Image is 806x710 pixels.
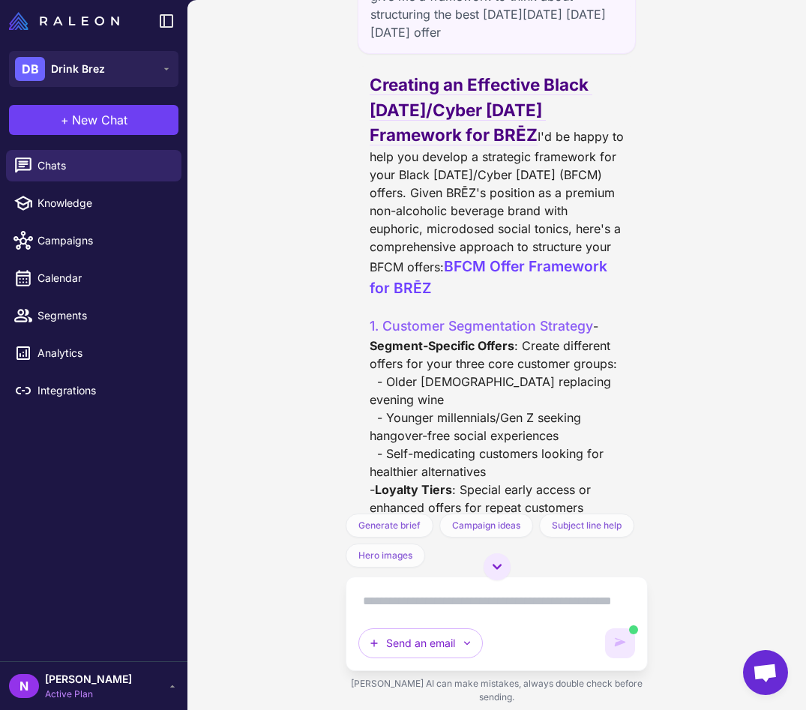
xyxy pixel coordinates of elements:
span: Calendar [37,270,169,286]
button: Hero images [346,544,425,568]
button: Subject line help [539,514,634,538]
span: Segments [37,307,169,324]
strong: Segment-Specific Offers [370,338,514,353]
span: Knowledge [37,195,169,211]
button: +New Chat [9,105,178,135]
div: DB [15,57,45,81]
span: Subject line help [552,519,622,532]
img: Raleon Logo [9,12,119,30]
a: Analytics [6,337,181,369]
span: New Chat [72,111,127,129]
span: Chats [37,157,169,174]
div: [PERSON_NAME] AI can make mistakes, always double check before sending. [346,671,648,710]
strong: Loyalty Tiers [375,482,452,497]
button: DBDrink Brez [9,51,178,87]
span: 1. Customer Segmentation Strategy [370,318,593,334]
a: Open chat [743,650,788,695]
a: Segments [6,300,181,331]
span: Generate brief [358,519,421,532]
span: BFCM Offer Framework for BRĒZ [370,257,611,297]
span: + [61,111,69,129]
span: Hero images [358,549,412,562]
button: Send an email [358,628,483,658]
span: Campaigns [37,232,169,249]
span: [PERSON_NAME] [45,671,132,688]
a: Calendar [6,262,181,294]
span: Drink Brez [51,61,105,77]
span: Creating an Effective Black [DATE]/Cyber [DATE] Framework for BRĒZ [370,74,592,145]
span: Campaign ideas [452,519,520,532]
span: Integrations [37,382,169,399]
button: Generate brief [346,514,433,538]
button: AI is generating content. You can keep typing but cannot send until it completes. [605,628,635,658]
span: AI is generating content. You can still type but cannot send yet. [629,625,638,634]
a: Knowledge [6,187,181,219]
a: Chats [6,150,181,181]
span: Analytics [37,345,169,361]
div: N [9,674,39,698]
span: Active Plan [45,688,132,701]
button: Campaign ideas [439,514,533,538]
a: Campaigns [6,225,181,256]
a: Integrations [6,375,181,406]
